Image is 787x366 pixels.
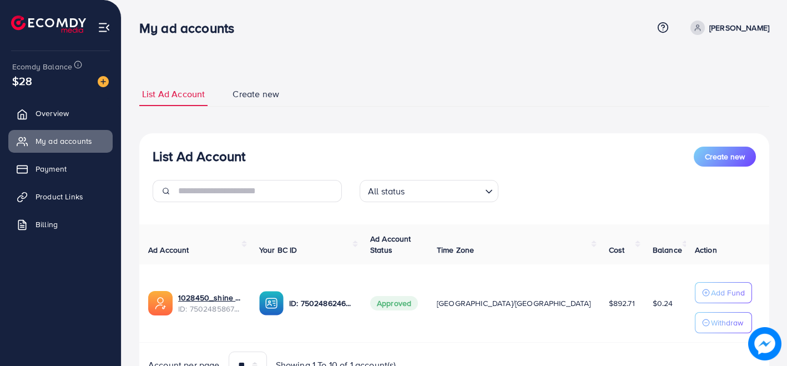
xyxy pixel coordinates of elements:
p: Add Fund [711,286,745,299]
span: Balance [653,244,682,255]
span: Create new [705,151,745,162]
a: Payment [8,158,113,180]
h3: My ad accounts [139,20,243,36]
img: ic-ba-acc.ded83a64.svg [259,291,284,315]
p: ID: 7502486246770786320 [289,297,352,310]
span: ID: 7502485867387338759 [178,303,241,314]
span: Time Zone [437,244,474,255]
a: 1028450_shine appeal_1746808772166 [178,292,241,303]
span: Overview [36,108,69,119]
span: $892.71 [609,298,635,309]
span: Action [695,244,717,255]
button: Add Fund [695,282,752,303]
img: ic-ads-acc.e4c84228.svg [148,291,173,315]
img: image [748,327,781,360]
p: [PERSON_NAME] [709,21,769,34]
span: Product Links [36,191,83,202]
span: All status [366,183,407,199]
a: Overview [8,102,113,124]
a: Product Links [8,185,113,208]
a: My ad accounts [8,130,113,152]
p: Withdraw [711,316,743,329]
span: Cost [609,244,625,255]
img: logo [11,16,86,33]
span: Payment [36,163,67,174]
button: Withdraw [695,312,752,333]
span: My ad accounts [36,136,92,147]
span: Ad Account Status [370,233,411,255]
span: Your BC ID [259,244,297,255]
img: menu [98,21,110,34]
div: <span class='underline'>1028450_shine appeal_1746808772166</span></br>7502485867387338759 [178,292,241,315]
span: Billing [36,219,58,230]
h3: List Ad Account [153,148,245,164]
span: Approved [370,296,418,310]
span: List Ad Account [142,88,205,101]
a: [PERSON_NAME] [686,21,769,35]
span: Create new [233,88,279,101]
div: Search for option [360,180,498,202]
a: Billing [8,213,113,235]
span: Ecomdy Balance [12,61,72,72]
span: $0.24 [653,298,673,309]
button: Create new [694,147,756,167]
span: $28 [12,73,32,89]
img: image [98,76,109,87]
input: Search for option [408,181,481,199]
span: Ad Account [148,244,189,255]
span: [GEOGRAPHIC_DATA]/[GEOGRAPHIC_DATA] [437,298,591,309]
